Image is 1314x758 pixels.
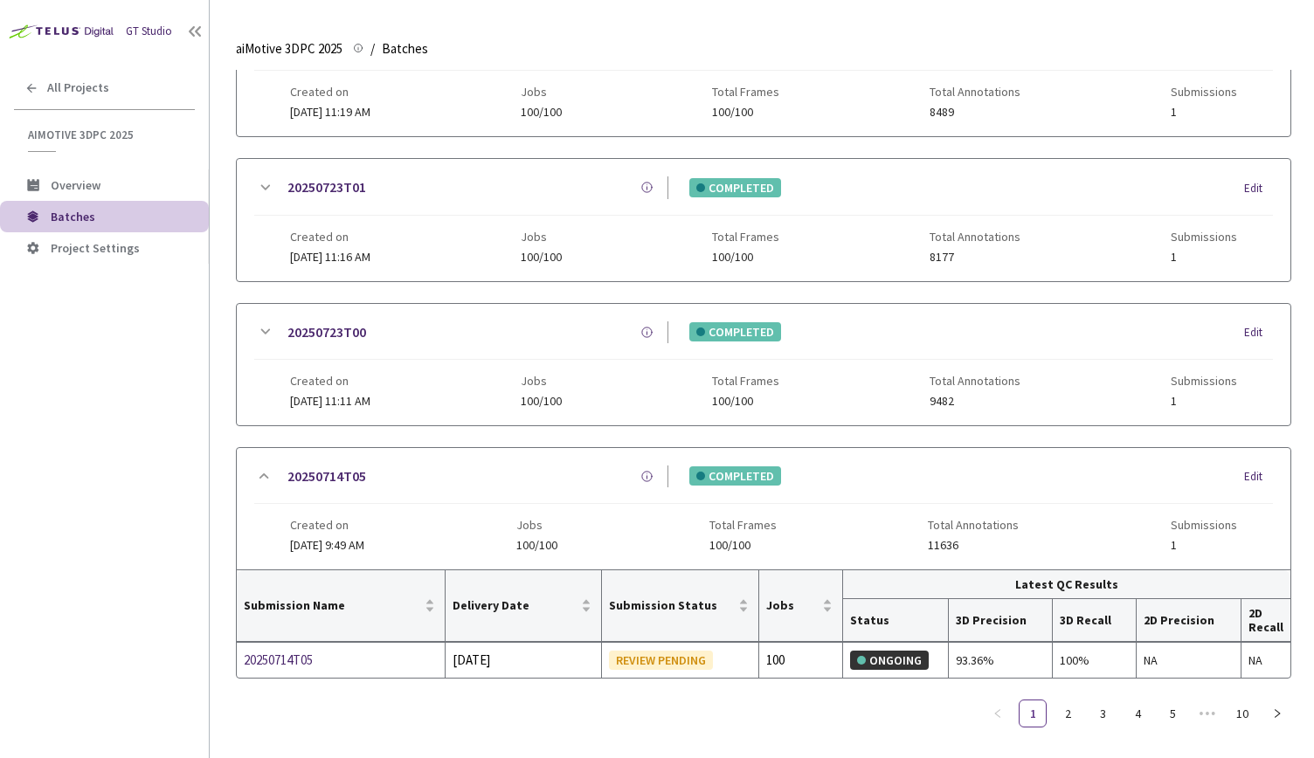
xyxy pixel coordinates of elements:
div: 100 [766,650,835,671]
div: GT Studio [126,24,172,40]
a: 2 [1055,700,1081,727]
div: 20250723T00COMPLETEDEditCreated on[DATE] 11:11 AMJobs100/100Total Frames100/100Total Annotations9... [237,304,1290,425]
span: 100/100 [521,251,562,264]
span: aiMotive 3DPC 2025 [28,127,184,142]
div: [DATE] [453,650,594,671]
span: 100/100 [712,106,779,119]
th: 3D Precision [949,599,1054,642]
span: 100/100 [712,251,779,264]
li: 10 [1228,699,1256,727]
span: Total Annotations [930,374,1020,388]
span: [DATE] 11:16 AM [290,249,370,265]
th: Submission Status [602,570,759,642]
span: 1 [1171,395,1237,408]
span: Total Annotations [930,230,1020,244]
span: 8177 [930,251,1020,264]
span: Overview [51,177,100,193]
span: Created on [290,230,370,244]
th: Latest QC Results [843,570,1290,599]
span: Submission Name [244,598,421,612]
div: NA [1144,651,1234,670]
a: 3 [1089,700,1116,727]
span: Total Frames [712,374,779,388]
span: 100/100 [516,539,557,552]
a: 5 [1159,700,1186,727]
span: Submissions [1171,85,1237,99]
div: 20250723T02COMPLETEDEditCreated on[DATE] 11:19 AMJobs100/100Total Frames100/100Total Annotations8... [237,15,1290,136]
span: Jobs [521,85,562,99]
span: 1 [1171,539,1237,552]
span: Total Annotations [930,85,1020,99]
a: 20250714T05 [244,650,429,671]
span: right [1272,708,1283,719]
span: Created on [290,518,364,532]
span: [DATE] 11:19 AM [290,104,370,120]
span: Jobs [521,374,562,388]
span: Jobs [516,518,557,532]
li: Next 5 Pages [1193,699,1221,727]
span: ••• [1193,699,1221,727]
div: 20250723T01COMPLETEDEditCreated on[DATE] 11:16 AMJobs100/100Total Frames100/100Total Annotations8... [237,159,1290,280]
div: 20250714T05COMPLETEDEditCreated on[DATE] 9:49 AMJobs100/100Total Frames100/100Total Annotations11... [237,448,1290,569]
span: Batches [382,38,428,59]
div: Edit [1244,468,1273,486]
span: Submission Status [609,598,735,612]
span: Total Frames [709,518,777,532]
span: 1 [1171,251,1237,264]
li: / [370,38,375,59]
div: COMPLETED [689,466,781,486]
th: Status [843,599,948,642]
li: Previous Page [984,699,1012,727]
a: 20250714T05 [287,465,366,487]
a: 20250723T00 [287,321,366,343]
th: 2D Precision [1137,599,1241,642]
span: All Projects [47,80,109,95]
li: Next Page [1263,699,1291,727]
div: NA [1248,651,1283,670]
span: Jobs [766,598,819,612]
span: Total Frames [712,85,779,99]
span: Created on [290,85,370,99]
a: 10 [1229,700,1255,727]
th: 3D Recall [1053,599,1137,642]
span: 8489 [930,106,1020,119]
div: Edit [1244,324,1273,341]
a: 1 [1020,700,1046,727]
div: 93.36% [956,651,1046,670]
span: Delivery Date [453,598,577,612]
th: Jobs [759,570,843,642]
button: right [1263,699,1291,727]
a: 20250723T01 [287,176,366,198]
span: Project Settings [51,240,140,256]
div: Edit [1244,180,1273,197]
span: 100/100 [521,395,562,408]
span: Submissions [1171,230,1237,244]
span: Submissions [1171,518,1237,532]
span: Jobs [521,230,562,244]
th: Delivery Date [446,570,602,642]
span: Batches [51,209,95,224]
span: Created on [290,374,370,388]
th: 2D Recall [1241,599,1290,642]
li: 3 [1089,699,1117,727]
button: left [984,699,1012,727]
a: 4 [1124,700,1151,727]
span: 9482 [930,395,1020,408]
span: Total Frames [712,230,779,244]
span: 100/100 [521,106,562,119]
span: [DATE] 11:11 AM [290,393,370,409]
li: 5 [1158,699,1186,727]
div: REVIEW PENDING [609,651,713,670]
span: Submissions [1171,374,1237,388]
div: 100% [1060,651,1129,670]
span: 100/100 [712,395,779,408]
span: 11636 [928,539,1019,552]
span: aiMotive 3DPC 2025 [236,38,342,59]
span: 100/100 [709,539,777,552]
li: 4 [1124,699,1151,727]
div: ONGOING [850,651,929,670]
th: Submission Name [237,570,446,642]
div: COMPLETED [689,322,781,341]
span: 1 [1171,106,1237,119]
